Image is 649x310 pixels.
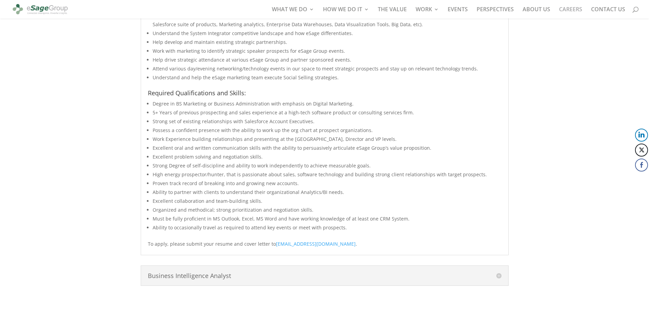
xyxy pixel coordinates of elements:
[153,99,501,108] li: Degree in BS Marketing or Business Administration with emphasis on Digital Marketing.
[153,64,501,73] li: Attend various day/evening networking/technology events in our space to meet strategic prospects ...
[635,159,648,172] button: Facebook Share
[323,7,369,18] a: HOW WE DO IT
[148,273,501,279] h4: Business Intelligence Analyst
[153,161,501,170] li: Strong Degree of self-discipline and ability to work independently to achieve measurable goals.
[153,179,501,188] li: Proven track record of breaking into and growing new accounts.
[153,197,501,206] li: Excellent collaboration and team-building skills.
[356,241,357,247] span: .
[559,7,582,18] a: CAREERS
[272,7,314,18] a: WHAT WE DO
[153,11,501,29] li: Grow and maintain a good understanding of the enterprise software space we are in, including the ...
[591,7,625,18] a: CONTACT US
[416,7,439,18] a: WORK
[153,214,501,223] li: Must be fully proficient in MS Outlook, Excel, MS Word and have working knowledge of at least one...
[153,47,501,55] li: Work with marketing to identify strategic speaker prospects for eSage Group events.
[153,108,501,117] li: 5+ Years of previous prospecting and sales experience at a high-tech software product or consulti...
[153,223,501,232] li: Ability to occasionally travel as required to attend key events or meet with prospects.
[448,7,468,18] a: EVENTS
[378,7,407,18] a: THE VALUE
[12,1,69,17] img: eSage Group
[153,38,501,47] li: Help develop and maintain existing strategic partnerships.
[153,206,501,214] li: Organized and methodical; strong prioritization and negotiation skills.
[477,7,514,18] a: PERSPECTIVES
[153,144,501,152] li: Excellent oral and written communication skills with the ability to persuasively articulate eSage...
[153,152,501,161] li: Excellent problem solving and negotiation skills.
[153,73,501,82] li: Understand and help the eSage marketing team execute Social Selling strategies.
[153,135,501,144] li: Work Experience building relationships and presenting at the [GEOGRAPHIC_DATA], Director and VP l...
[148,90,501,99] h4: Required Qualifications and Skills:
[276,241,356,247] a: [EMAIL_ADDRESS][DOMAIN_NAME]
[153,55,501,64] li: Help drive strategic attendance at various eSage Group and partner sponsored events.
[523,7,550,18] a: ABOUT US
[635,129,648,142] button: LinkedIn Share
[153,170,501,179] li: High energy prospector/hunter, that is passionate about sales, software technology and building s...
[148,241,276,247] span: To apply, please submit your resume and cover letter to
[153,126,501,135] li: Possess a confident presence with the ability to work up the org chart at prospect organizations.
[635,144,648,157] button: Twitter Share
[153,188,501,197] li: Ability to partner with clients to understand their organizational Analytics/BI needs.
[153,29,501,38] li: Understand the System Integrator competitive landscape and how eSage differentiates.
[153,117,501,126] li: Strong set of existing relationships with Salesforce Account Executives.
